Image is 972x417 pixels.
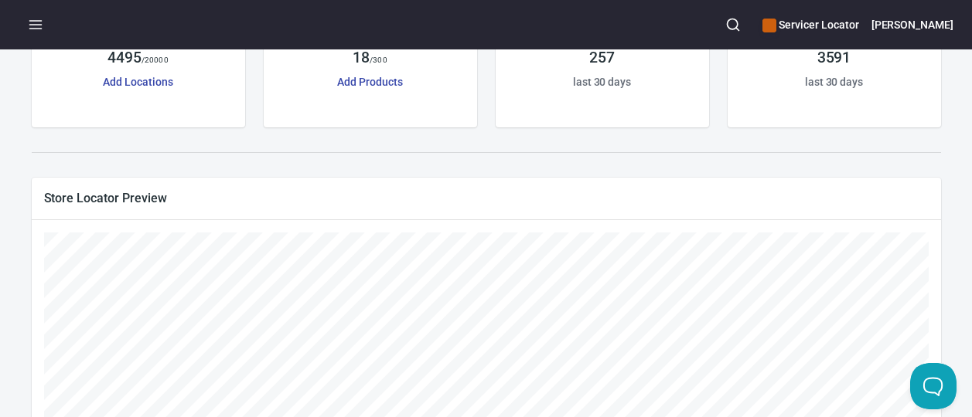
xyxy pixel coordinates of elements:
h6: last 30 days [805,73,863,90]
a: Add Locations [103,76,172,88]
h4: 18 [353,49,370,67]
h6: Servicer Locator [762,16,858,33]
a: Add Products [337,76,402,88]
h6: last 30 days [573,73,631,90]
h4: 3591 [817,49,851,67]
button: color-CE600E [762,19,776,32]
iframe: Help Scout Beacon - Open [910,363,957,409]
button: Search [716,8,750,42]
p: / 20000 [142,54,169,66]
p: / 300 [370,54,387,66]
h4: 4495 [107,49,142,67]
h4: 257 [589,49,615,67]
button: [PERSON_NAME] [871,8,953,42]
span: Store Locator Preview [44,190,929,206]
h6: [PERSON_NAME] [871,16,953,33]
